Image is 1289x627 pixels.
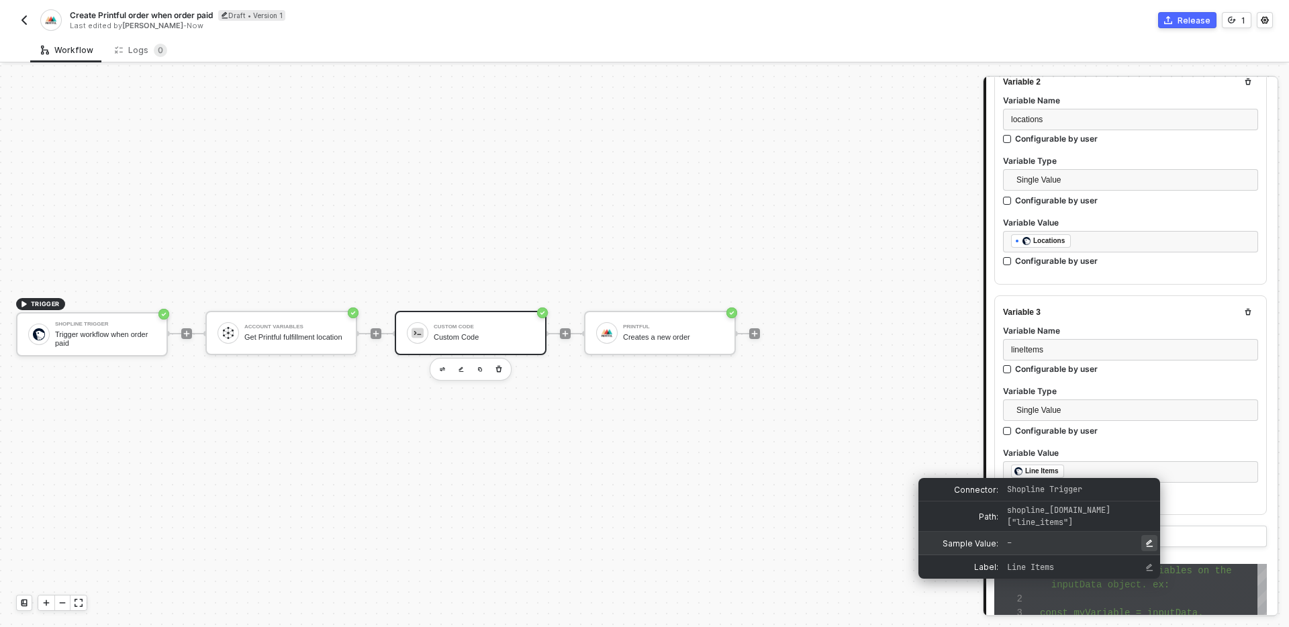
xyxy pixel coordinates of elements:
[218,10,285,21] div: Draft • Version 1
[537,307,548,318] span: icon-success-page
[921,484,998,495] span: Connector:
[453,361,469,377] button: edit-cred
[20,300,28,308] span: icon-play
[1003,155,1258,166] label: Variable Type
[42,599,50,607] span: icon-play
[434,361,450,377] button: edit-cred
[1141,559,1157,575] button: Edit Label
[1016,400,1250,420] span: Single Value
[244,333,345,342] div: Get Printful fulfillment location
[1003,217,1258,228] label: Variable Value
[1033,235,1065,247] div: Locations
[1222,12,1251,28] button: 1
[1051,579,1169,590] span: inputData object. ex:
[601,327,613,339] img: icon
[1011,115,1043,124] span: locations
[1007,505,1110,528] span: shopline_[DOMAIN_NAME]["line_items"]
[55,322,156,327] div: Shopline Trigger
[1007,538,1012,548] span: –
[19,15,30,26] img: back
[921,511,998,522] span: Path:
[154,44,167,57] sup: 0
[55,330,156,347] div: Trigger workflow when order paid
[623,324,724,330] div: Printful
[33,328,45,340] img: icon
[623,333,724,342] div: Creates a new order
[726,307,737,318] span: icon-success-page
[1141,535,1157,551] button: Edit Sample Value
[434,333,534,342] div: Custom Code
[1014,467,1022,475] img: fieldIcon
[1007,562,1054,573] span: Line Items
[31,299,60,309] span: TRIGGER
[348,307,359,318] span: icon-success-page
[158,309,169,320] span: icon-success-page
[434,324,534,330] div: Custom Code
[472,361,488,377] button: copy-block
[459,367,464,373] img: edit-cred
[921,538,998,549] span: Sample Value:
[222,327,234,339] img: icon
[244,324,345,330] div: Account Variables
[1261,16,1269,24] span: icon-settings
[1003,447,1258,459] label: Variable Value
[1040,608,1204,618] span: const myVariable = inputData.
[1015,363,1098,375] div: Configurable by user
[75,599,83,607] span: icon-expand
[183,330,191,338] span: icon-play
[994,606,1022,620] div: 3
[45,14,56,26] img: integration-icon
[1178,15,1210,26] div: Release
[70,21,643,31] div: Last edited by - Now
[1015,195,1098,206] div: Configurable by user
[1015,425,1098,436] div: Configurable by user
[1241,15,1245,26] div: 1
[115,44,167,57] div: Logs
[1011,345,1043,354] span: lineItems
[16,12,32,28] button: back
[440,367,445,372] img: edit-cred
[1003,77,1041,88] div: Variable 2
[921,561,998,573] span: Label:
[1164,16,1172,24] span: icon-commerce
[1007,484,1082,495] span: Shopline Trigger
[1228,16,1236,24] span: icon-versioning
[1025,465,1058,477] div: Line Items
[1003,385,1258,397] label: Variable Type
[221,11,228,19] span: icon-edit
[41,45,93,56] div: Workflow
[1003,95,1258,106] label: Variable Name
[1003,325,1258,336] label: Variable Name
[412,327,424,339] img: icon
[1015,255,1098,267] div: Configurable by user
[1022,237,1031,245] img: fieldIcon
[70,9,213,21] span: Create Printful order when order paid
[477,367,483,372] img: copy-block
[1158,12,1216,28] button: Release
[1003,307,1041,318] div: Variable 3
[561,330,569,338] span: icon-play
[1016,170,1250,190] span: Single Value
[122,21,183,30] span: [PERSON_NAME]
[58,599,66,607] span: icon-minus
[372,330,380,338] span: icon-play
[994,592,1022,606] div: 2
[1015,133,1098,144] div: Configurable by user
[751,330,759,338] span: icon-play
